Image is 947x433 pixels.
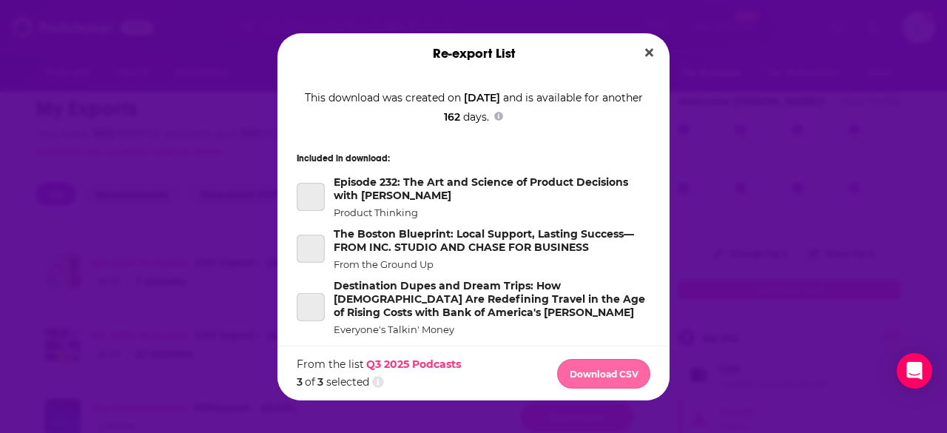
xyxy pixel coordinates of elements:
a: Destination Dupes and Dream Trips: How Americans Are Redefining Travel in the Age of Rising Costs... [297,293,325,321]
a: Episode 232: The Art and Science of Product Decisions with Jameson Troutman [297,183,325,211]
a: Show additional information [494,108,504,127]
a: The Boston Blueprint: Local Support, Lasting Success—FROM INC. STUDIO AND CHASE FOR BUSINESS [334,227,634,254]
button: Download CSV [557,359,650,389]
h4: Included in download: [297,153,650,164]
div: Open Intercom Messenger [897,353,932,389]
span: 3 [297,375,305,389]
button: Close [639,44,659,62]
a: The Boston Blueprint: Local Support, Lasting Success—FROM INC. STUDIO AND CHASE FOR BUSINESS [297,235,325,263]
a: Episode 232: The Art and Science of Product Decisions with Jameson Troutman [334,175,628,202]
div: Product Thinking [334,207,650,218]
a: Q3 2025 Podcasts [366,358,461,371]
div: From the Ground Up [334,258,650,270]
div: of selected [297,375,384,389]
span: 162 [444,110,460,124]
div: Everyone's Talkin' Money [334,323,650,335]
a: Destination Dupes and Dream Trips: How Americans Are Redefining Travel in the Age of Rising Costs... [334,279,645,319]
div: Re-export List [277,33,670,73]
div: From the list [297,358,461,374]
span: 3 [315,375,326,389]
span: [DATE] [464,91,500,104]
div: This download was created on and is available for another days. [297,73,650,139]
